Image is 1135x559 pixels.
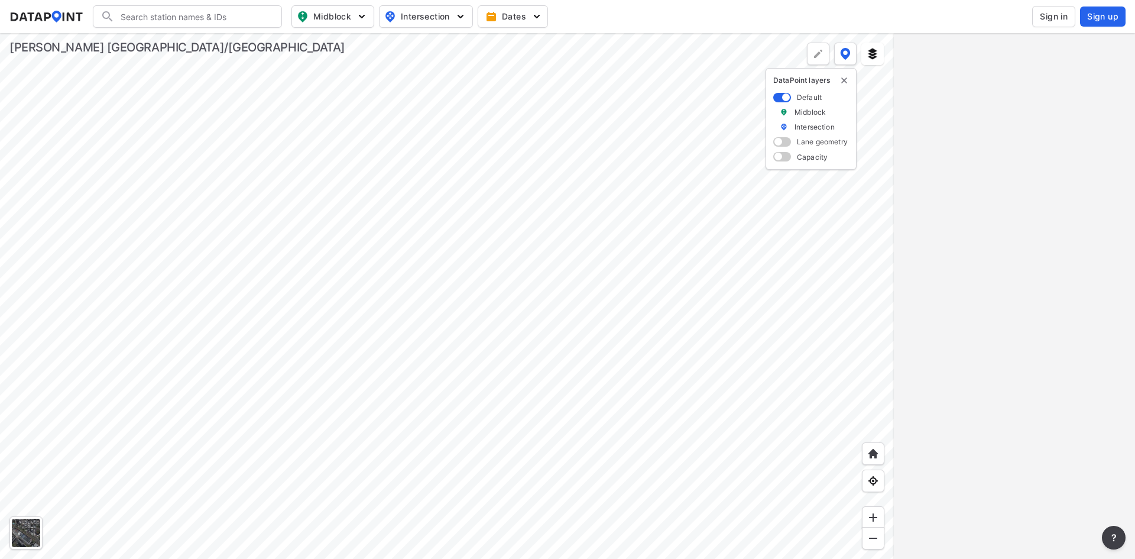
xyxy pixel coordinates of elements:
span: Dates [488,11,540,22]
p: DataPoint layers [773,76,849,85]
div: Home [862,442,884,465]
button: Midblock [291,5,374,28]
div: Zoom out [862,527,884,550]
button: External layers [861,43,884,65]
img: layers.ee07997e.svg [867,48,878,60]
img: marker_Intersection.6861001b.svg [780,122,788,132]
button: DataPoint layers [834,43,857,65]
label: Intersection [794,122,835,132]
button: Intersection [379,5,473,28]
img: 5YPKRKmlfpI5mqlR8AD95paCi+0kK1fRFDJSaMmawlwaeJcJwk9O2fotCW5ve9gAAAAASUVORK5CYII= [531,11,543,22]
span: Sign in [1040,11,1068,22]
div: [PERSON_NAME] [GEOGRAPHIC_DATA]/[GEOGRAPHIC_DATA] [9,39,345,56]
a: Sign up [1078,7,1126,27]
img: dataPointLogo.9353c09d.svg [9,11,83,22]
span: ? [1109,531,1118,545]
img: 5YPKRKmlfpI5mqlR8AD95paCi+0kK1fRFDJSaMmawlwaeJcJwk9O2fotCW5ve9gAAAAASUVORK5CYII= [356,11,368,22]
label: Midblock [794,107,826,117]
img: ZvzfEJKXnyWIrJytrsY285QMwk63cM6Drc+sIAAAAASUVORK5CYII= [867,512,879,524]
div: View my location [862,470,884,492]
button: delete [839,76,849,85]
input: Search [115,7,274,26]
button: Sign in [1032,6,1075,27]
img: MAAAAAElFTkSuQmCC [867,532,879,544]
label: Default [797,92,822,102]
label: Lane geometry [797,137,848,147]
img: 5YPKRKmlfpI5mqlR8AD95paCi+0kK1fRFDJSaMmawlwaeJcJwk9O2fotCW5ve9gAAAAASUVORK5CYII= [455,11,466,22]
img: data-point-layers.37681fc9.svg [840,48,851,60]
img: +Dz8AAAAASUVORK5CYII= [812,48,824,60]
button: more [1102,526,1126,550]
div: Polygon tool [807,43,829,65]
label: Capacity [797,152,828,162]
img: close-external-leyer.3061a1c7.svg [839,76,849,85]
img: marker_Midblock.5ba75e30.svg [780,107,788,117]
button: Sign up [1080,7,1126,27]
img: calendar-gold.39a51dde.svg [485,11,497,22]
div: Zoom in [862,506,884,529]
img: map_pin_int.54838e6b.svg [383,9,397,24]
a: Sign in [1030,6,1078,27]
img: zeq5HYn9AnE9l6UmnFLPAAAAAElFTkSuQmCC [867,475,879,487]
span: Midblock [297,9,367,24]
div: Toggle basemap [9,516,43,550]
img: map_pin_mid.602f9df1.svg [296,9,310,24]
button: Dates [478,5,548,28]
span: Intersection [384,9,465,24]
img: +XpAUvaXAN7GudzAAAAAElFTkSuQmCC [867,448,879,460]
span: Sign up [1087,11,1118,22]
